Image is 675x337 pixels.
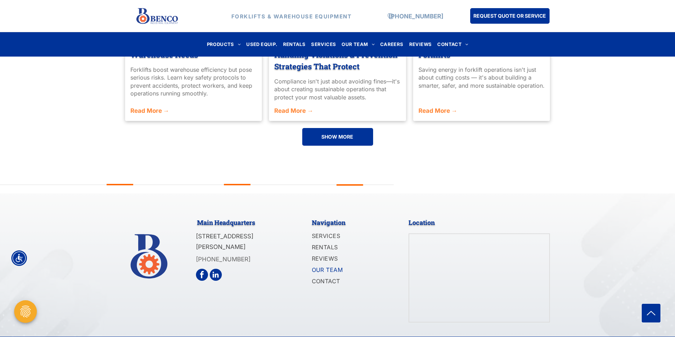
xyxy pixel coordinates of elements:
a: CONTACT [312,276,388,287]
span: Main Headquarters [197,218,255,227]
a: RENTALS [280,40,309,49]
a: REQUEST QUOTE OR SERVICE [470,8,550,24]
a: CONTACT [434,40,471,49]
strong: FORKLIFTS & WAREHOUSE EQUIPMENT [231,13,352,19]
span: REQUEST QUOTE OR SERVICE [473,9,546,22]
a: linkedin [210,269,222,281]
span: OUR TEAM [312,266,343,274]
div: Accessibility Menu [11,250,27,266]
a: facebook [196,269,208,281]
span: SHOW MORE [321,130,353,143]
a: OUR TEAM [339,40,377,49]
a: REVIEWS [312,254,388,265]
span: Location [409,218,435,227]
span: [STREET_ADDRESS][PERSON_NAME] [196,233,253,251]
a: [PHONE_NUMBER] [196,256,251,263]
div: Forklifts boost warehouse efficiency but pose serious risks. Learn key safety protocols to preven... [130,66,257,97]
a: USED EQUIP. [243,40,280,49]
a: RENTALS [312,242,388,254]
span: Navigation [312,218,345,227]
a: REVIEWS [406,40,435,49]
a: Read More → [418,106,545,116]
a: Read More → [130,106,257,116]
a: CAREERS [377,40,406,49]
a: SERVICES [308,40,339,49]
a: Read More → [274,106,401,116]
a: PRODUCTS [204,40,244,49]
a: [PHONE_NUMBER] [389,12,443,19]
a: SERVICES [312,231,388,242]
div: Compliance isn't just about avoiding fines—it's about creating sustainable operations that protec... [274,77,401,101]
a: OUR TEAM [312,265,388,276]
div: Saving energy in forklift operations isn't just about cutting costs — it's about building a smart... [418,66,545,89]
